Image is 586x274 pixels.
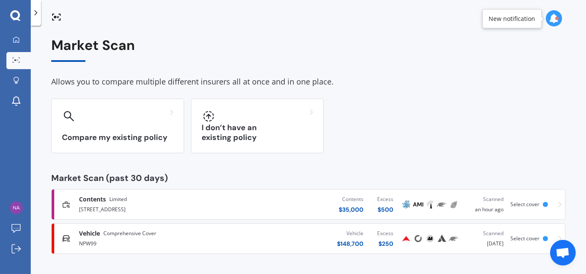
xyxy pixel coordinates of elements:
div: $ 500 [377,205,393,214]
img: AMI [413,199,423,210]
img: Trade Me Insurance [437,199,447,210]
div: Scanned [467,229,504,238]
h3: Compare my existing policy [62,133,173,143]
div: [DATE] [467,229,504,248]
div: New notification [489,15,535,23]
div: Scanned [467,195,504,204]
img: Trade Me Insurance [449,233,459,244]
span: Comprehensive Cover [103,229,156,238]
div: [STREET_ADDRESS] [79,204,231,214]
div: Market Scan [51,38,565,62]
span: Limited [109,195,127,204]
span: Contents [79,195,106,204]
img: AMP [401,199,411,210]
div: $ 35,000 [339,205,363,214]
a: Open chat [550,240,576,265]
span: Select cover [510,201,539,208]
img: Provident [401,233,411,244]
div: Excess [377,195,393,204]
div: NPW99 [79,238,231,248]
div: Vehicle [337,229,363,238]
img: AA [425,233,435,244]
div: $ 250 [377,239,393,248]
div: $ 148,700 [337,239,363,248]
h3: I don’t have an existing policy [202,123,313,143]
span: Vehicle [79,229,100,238]
a: VehicleComprehensive CoverNPW99Vehicle$148,700Excess$250ProvidentCoveAAAutosureTrade Me Insurance... [51,223,565,254]
div: Allows you to compare multiple different insurers all at once and in one place. [51,76,565,88]
img: Cove [413,233,423,244]
img: Autosure [437,233,447,244]
div: Market Scan (past 30 days) [51,174,565,182]
img: Initio [449,199,459,210]
a: ContentsLimited[STREET_ADDRESS]Contents$35,000Excess$500AMPAMITowerTrade Me InsuranceInitioScanne... [51,189,565,220]
img: b9dde996091f98ffe935bac4a58a5681 [10,201,23,214]
div: an hour ago [467,195,504,214]
span: Select cover [510,235,539,242]
div: Excess [377,229,393,238]
img: Tower [425,199,435,210]
div: Contents [339,195,363,204]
